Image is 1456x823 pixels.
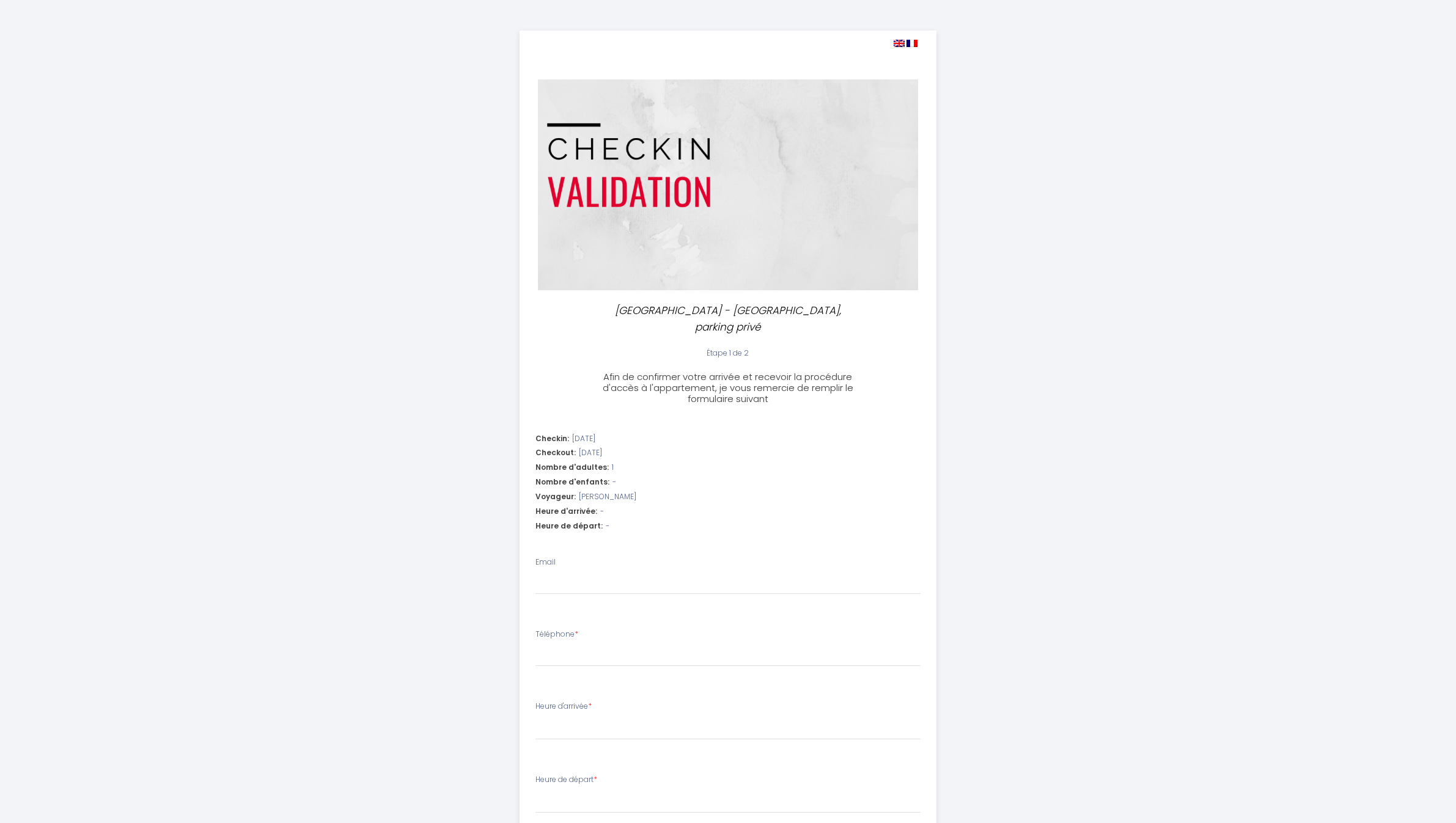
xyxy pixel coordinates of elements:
span: Checkin: [535,433,569,445]
span: Étape 1 de 2 [707,348,749,358]
label: Téléphone [535,629,578,640]
img: fr.png [906,40,917,47]
span: [PERSON_NAME] [579,491,636,503]
span: [DATE] [579,447,602,459]
label: Heure de départ [535,774,597,786]
span: - [600,506,604,518]
span: - [612,477,616,488]
span: Nombre d'adultes: [535,462,609,474]
span: Nombre d'enfants: [535,477,609,488]
span: Heure de départ: [535,521,603,532]
label: Email [535,557,556,568]
span: Checkout: [535,447,576,459]
p: [GEOGRAPHIC_DATA] - [GEOGRAPHIC_DATA], parking privé [597,302,859,335]
span: - [606,521,609,532]
span: Heure d'arrivée: [535,506,597,518]
label: Heure d'arrivée [535,701,592,712]
span: [DATE] [572,433,595,445]
img: en.png [894,40,905,47]
span: Voyageur: [535,491,576,503]
span: Afin de confirmer votre arrivée et recevoir la procédure d'accès à l'appartement, je vous remerci... [603,370,853,405]
span: 1 [612,462,614,474]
